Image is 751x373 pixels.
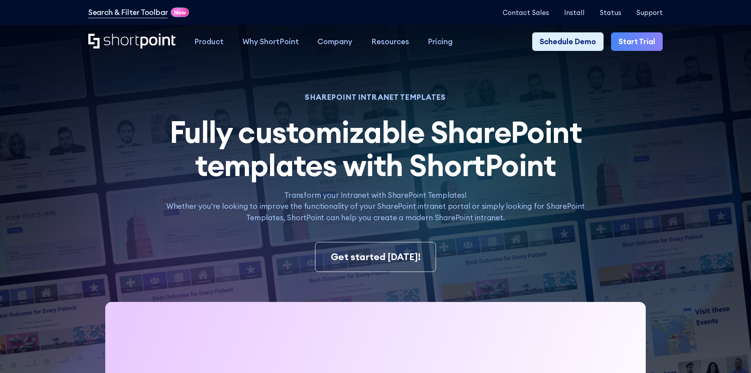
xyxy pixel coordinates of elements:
[428,36,453,47] div: Pricing
[611,32,663,51] a: Start Trial
[156,94,595,101] h1: SHAREPOINT INTRANET TEMPLATES
[419,32,462,51] a: Pricing
[317,36,352,47] div: Company
[331,250,421,264] div: Get started [DATE]!
[315,242,436,272] a: Get started [DATE]!
[308,32,362,51] a: Company
[371,36,409,47] div: Resources
[88,7,168,18] a: Search & Filter Toolbar
[156,189,595,223] p: Transform your Intranet with SharePoint Templates! Whether you're looking to improve the function...
[194,36,224,47] div: Product
[185,32,233,51] a: Product
[564,9,585,16] a: Install
[242,36,299,47] div: Why ShortPoint
[532,32,604,51] a: Schedule Demo
[170,113,582,184] span: Fully customizable SharePoint templates with ShortPoint
[88,34,175,50] a: Home
[712,335,751,373] iframe: Chat Widget
[362,32,419,51] a: Resources
[636,9,663,16] a: Support
[503,9,549,16] a: Contact Sales
[233,32,308,51] a: Why ShortPoint
[600,9,621,16] a: Status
